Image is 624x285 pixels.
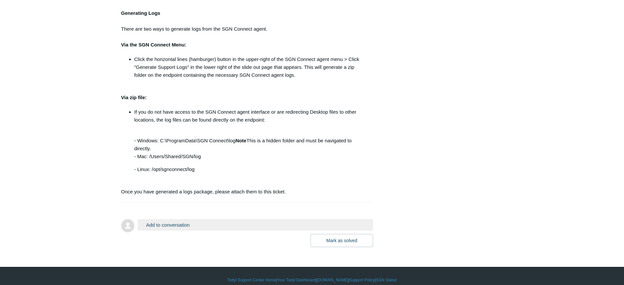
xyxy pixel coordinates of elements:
[138,219,373,231] button: Add to conversation
[134,165,367,173] p: - Linux: /opt/sgnconnect/log
[311,234,373,247] button: Mark as solved
[121,95,147,100] strong: Via zip file:
[317,277,348,283] a: [DOMAIN_NAME]
[121,10,160,16] strong: Generating Logs
[227,277,276,283] a: Todyl Support Center Home
[349,277,375,283] a: Support Policy
[134,55,367,79] li: Click the horizontal lines (hamburger) button in the upper-right of the SGN Connect agent menu > ...
[277,277,315,283] a: Your Todyl Dashboard
[235,138,246,143] strong: Note
[121,42,186,47] strong: Via the SGN Connect Menu:
[134,108,367,124] p: If you do not have access to the SGN Connect agent interface or are redirecting Desktop files to ...
[121,277,503,283] div: | | | |
[376,277,397,283] a: SGN Status
[134,129,367,160] p: - Windows: C:\ProgramData\SGN Connect\log This is a hidden folder and must be navigated to direct...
